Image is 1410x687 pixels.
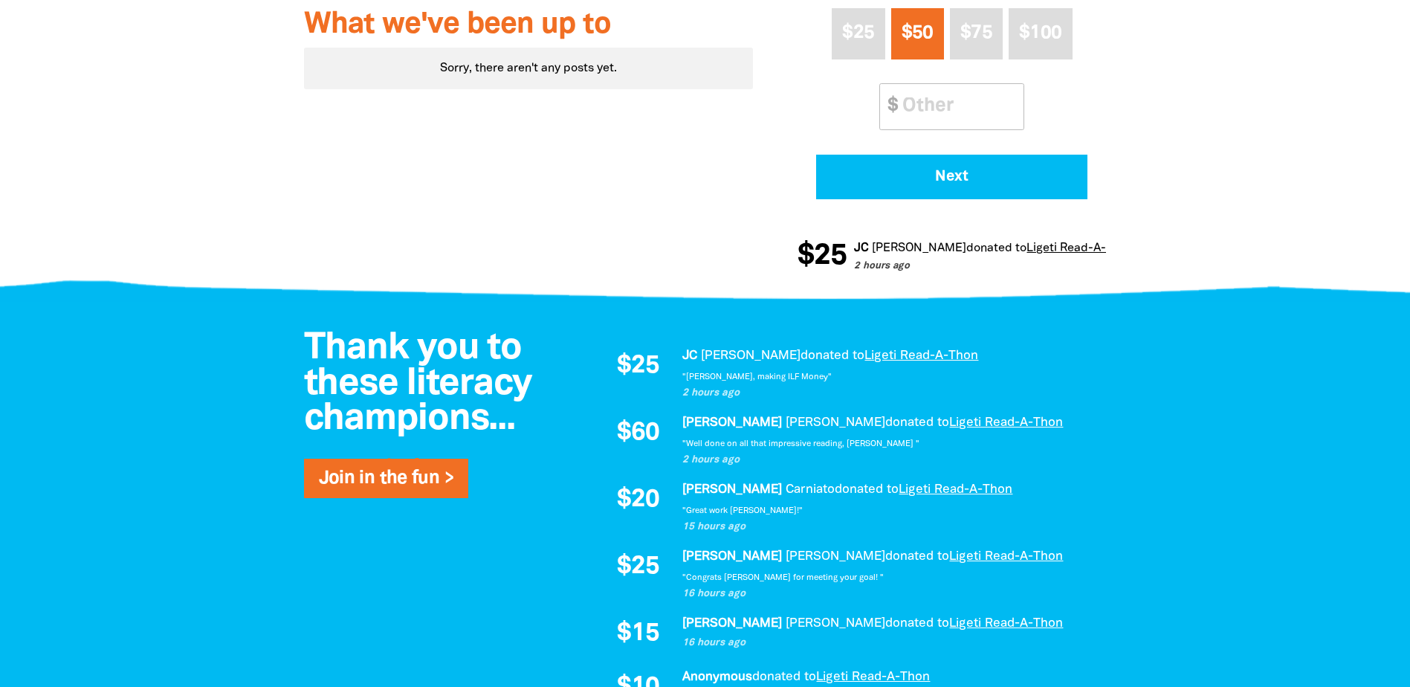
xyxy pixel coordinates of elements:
[617,354,659,379] span: $25
[682,417,782,428] em: [PERSON_NAME]
[835,484,899,495] span: donated to
[617,421,659,446] span: $60
[891,8,944,59] button: $50
[822,259,1180,274] p: 2 hours ago
[319,470,453,487] a: Join in the fun >
[801,350,864,361] span: donated to
[682,587,1091,601] p: 16 hours ago
[864,350,978,361] a: Ligeti Read-A-Thon
[682,551,782,562] em: [PERSON_NAME]
[701,350,801,361] em: [PERSON_NAME]
[880,84,898,129] span: $
[682,636,1091,651] p: 16 hours ago
[919,243,1014,254] em: [PERSON_NAME]
[816,155,1087,199] button: Pay with Credit Card
[682,386,1091,401] p: 2 hours ago
[682,350,697,361] em: JC
[892,84,1023,129] input: Other
[822,243,916,254] em: [PERSON_NAME]
[682,574,884,581] em: "Congrats [PERSON_NAME] for meeting your goal! "
[682,440,919,448] em: "Well done on all that impressive reading, [PERSON_NAME] "
[885,551,949,562] span: donated to
[832,8,885,59] button: $25
[682,453,1091,468] p: 2 hours ago
[786,417,885,428] em: [PERSON_NAME]
[682,618,782,629] em: [PERSON_NAME]
[1074,243,1180,254] a: Ligeti Read-A-Thon
[816,671,930,683] a: Ligeti Read-A-Thon
[1014,243,1074,254] span: donated to
[1019,25,1061,42] span: $100
[682,671,752,683] em: Anonymous
[885,417,949,428] span: donated to
[798,233,1106,280] div: Donation stream
[837,170,1067,184] span: Next
[949,417,1063,428] a: Ligeti Read-A-Thon
[899,484,1012,495] a: Ligeti Read-A-Thon
[304,9,754,42] h3: What we've been up to
[949,618,1063,629] a: Ligeti Read-A-Thon
[766,242,815,271] span: $60
[960,25,992,42] span: $75
[786,551,885,562] em: [PERSON_NAME]
[786,484,835,495] em: Carniato
[304,48,754,89] div: Paginated content
[842,25,874,42] span: $25
[1009,8,1073,59] button: $100
[752,671,816,683] span: donated to
[682,507,803,515] em: "Great work [PERSON_NAME]!"
[885,618,949,629] span: donated to
[950,8,1003,59] button: $75
[617,622,659,647] span: $15
[304,48,754,89] div: Sorry, there aren't any posts yet.
[617,488,659,513] span: $20
[617,555,659,580] span: $25
[682,484,782,495] em: [PERSON_NAME]
[949,551,1063,562] a: Ligeti Read-A-Thon
[682,373,832,381] em: "[PERSON_NAME], making ILF Money"
[786,618,885,629] em: [PERSON_NAME]
[902,25,934,42] span: $50
[304,332,532,436] span: Thank you to these literacy champions...
[682,520,1091,535] p: 15 hours ago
